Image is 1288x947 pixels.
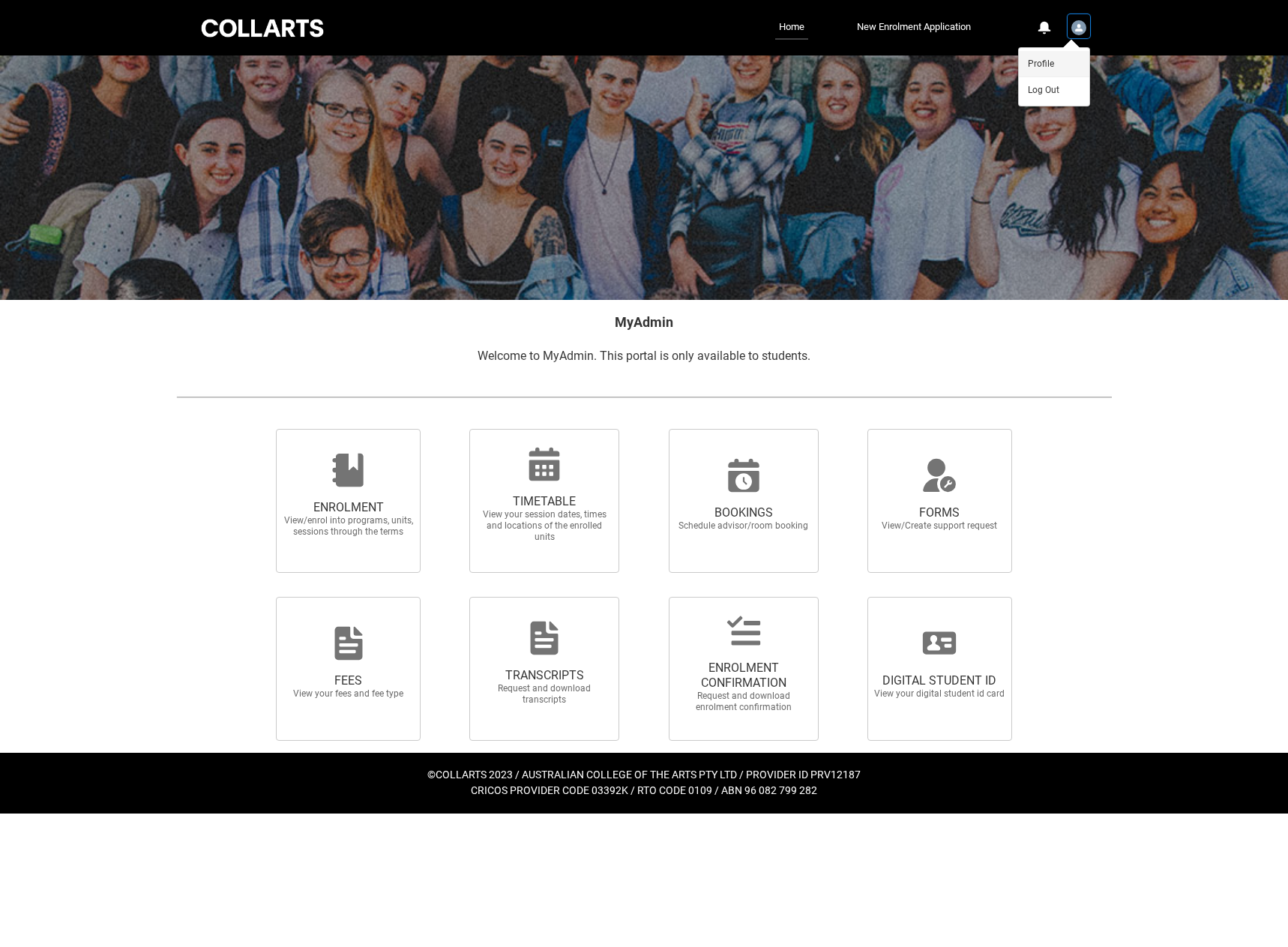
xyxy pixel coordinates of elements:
span: Profile [1028,57,1054,70]
span: View your digital student id card [873,688,1005,700]
span: FEES [283,673,415,688]
button: User Profile Student.emasajo.20230937 [1068,14,1090,38]
span: View/Create support request [873,520,1005,532]
span: View your session dates, times and locations of the enrolled units [478,509,610,543]
h2: MyAdmin [176,312,1112,332]
a: New Enrolment Application [853,16,975,38]
span: Welcome to MyAdmin. This portal is only available to students. [478,349,810,363]
span: ENROLMENT [283,500,415,515]
span: TRANSCRIPTS [478,668,610,683]
span: BOOKINGS [678,505,810,520]
span: View your fees and fee type [283,688,415,700]
a: Home [775,16,808,40]
span: Log Out [1028,83,1059,97]
span: TIMETABLE [478,494,610,509]
span: DIGITAL STUDENT ID [873,673,1005,688]
img: Student.emasajo.20230937 [1071,20,1086,35]
span: FORMS [873,505,1005,520]
span: ENROLMENT CONFIRMATION [678,661,810,691]
span: View/enrol into programs, units, sessions through the terms [283,515,415,538]
span: Request and download enrolment confirmation [678,691,810,713]
span: Schedule advisor/room booking [678,520,810,532]
span: Request and download transcripts [478,683,610,706]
